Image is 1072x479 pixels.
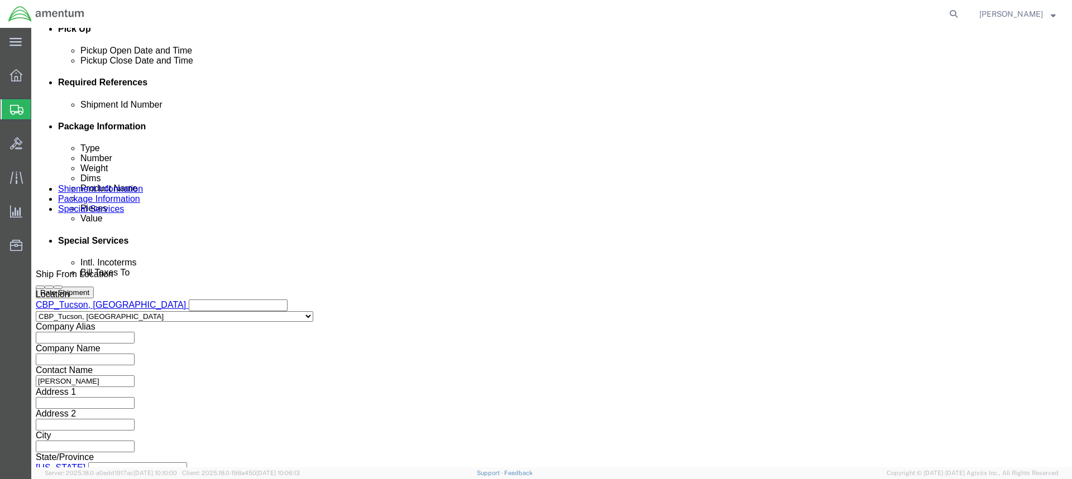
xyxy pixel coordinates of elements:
iframe: FS Legacy Container [31,28,1072,467]
a: Feedback [504,470,533,476]
img: logo [8,6,85,22]
span: [DATE] 10:06:13 [256,470,300,476]
span: Copyright © [DATE]-[DATE] Agistix Inc., All Rights Reserved [887,468,1059,478]
span: Client: 2025.18.0-198a450 [182,470,300,476]
span: Alvaro Borbon [979,8,1043,20]
span: [DATE] 10:10:00 [133,470,177,476]
button: [PERSON_NAME] [979,7,1056,21]
a: Support [477,470,505,476]
span: Server: 2025.18.0-a0edd1917ac [45,470,177,476]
